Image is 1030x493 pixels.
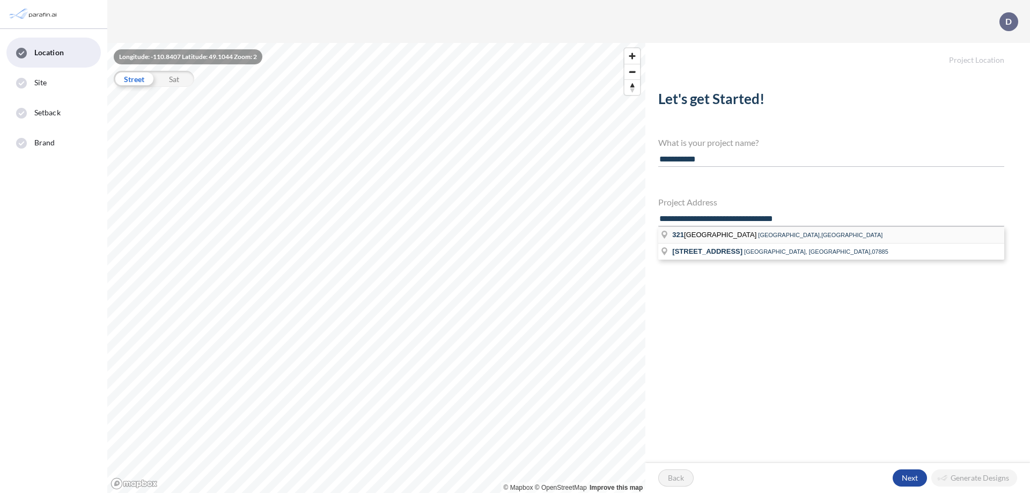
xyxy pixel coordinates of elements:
span: [GEOGRAPHIC_DATA] [672,231,758,239]
p: D [1005,17,1012,26]
h4: What is your project name? [658,137,1004,148]
span: [GEOGRAPHIC_DATA],[GEOGRAPHIC_DATA] [758,232,882,238]
h2: Let's get Started! [658,91,1004,112]
h5: Project Location [645,43,1030,65]
span: Brand [34,137,55,148]
img: Parafin [8,4,60,24]
button: Next [893,469,927,487]
a: Mapbox [504,484,533,491]
span: 321 [672,231,684,239]
span: [GEOGRAPHIC_DATA], [GEOGRAPHIC_DATA],07885 [744,248,888,255]
button: Reset bearing to north [624,79,640,95]
span: Location [34,47,64,58]
div: Street [114,71,154,87]
button: Zoom in [624,48,640,64]
a: Mapbox homepage [111,477,158,490]
p: Next [902,473,918,483]
span: Site [34,77,47,88]
canvas: Map [107,43,645,493]
div: Sat [154,71,194,87]
h4: Project Address [658,197,1004,207]
div: Longitude: -110.8407 Latitude: 49.1044 Zoom: 2 [114,49,262,64]
span: Reset bearing to north [624,80,640,95]
a: OpenStreetMap [535,484,587,491]
a: Improve this map [590,484,643,491]
button: Zoom out [624,64,640,79]
span: Setback [34,107,61,118]
span: [STREET_ADDRESS] [672,247,742,255]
